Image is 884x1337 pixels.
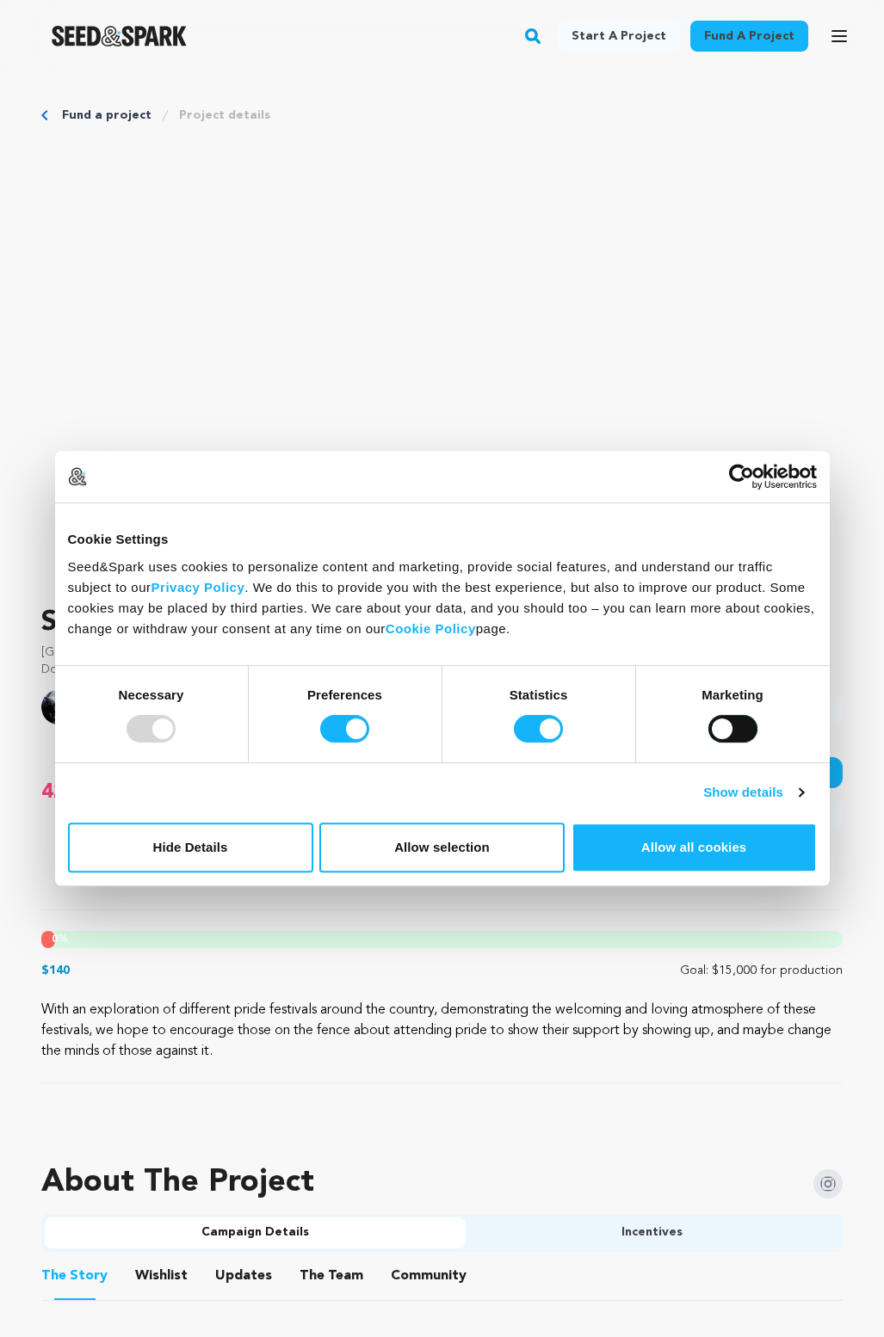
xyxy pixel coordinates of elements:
span: Story [41,1266,108,1286]
span: Updates [215,1266,272,1286]
span: The [300,1266,325,1286]
a: Project details [179,107,270,124]
a: Privacy Policy [151,580,245,595]
img: Seed&Spark Logo Dark Mode [52,26,187,46]
button: Incentives [466,1217,840,1248]
img: bde6e4e3585cc5a4.jpg [41,690,76,724]
p: With an exploration of different pride festivals around the country, demonstrating the welcoming ... [41,1000,843,1062]
a: Show details [703,782,803,803]
span: Community [391,1266,467,1286]
span: Team [300,1266,363,1286]
p: $140 [41,962,70,979]
img: Seed&Spark Instagram Icon [813,1169,843,1198]
h1: About The Project [41,1166,314,1200]
button: Hide Details [68,823,313,872]
div: % [41,931,55,948]
img: logo [68,467,87,486]
strong: Preferences [307,687,382,702]
span: Wishlist [135,1266,188,1286]
p: Goal: $15,000 for production [680,962,843,979]
div: Seed&Spark uses cookies to personalize content and marketing, provide social features, and unders... [68,557,817,639]
div: Cookie Settings [68,529,817,550]
p: Say [DEMOGRAPHIC_DATA]: The Faces of Pride [41,602,843,644]
button: Allow all cookies [572,823,817,872]
strong: Marketing [702,687,763,702]
div: Breadcrumb [41,107,843,124]
strong: Statistics [510,687,568,702]
a: Fund a project [62,107,151,124]
button: Campaign Details [45,1217,466,1248]
button: Allow selection [319,823,565,872]
p: [GEOGRAPHIC_DATA], [US_STATE] | Film Feature [41,644,843,661]
span: The [41,1266,66,1286]
strong: Necessary [119,687,184,702]
p: 4 supporters | followers [41,872,843,889]
span: 0 [52,934,58,945]
a: Cookie Policy [386,621,476,636]
span: 42 [41,779,65,806]
a: Fund a project [690,21,808,52]
a: Seed&Spark Homepage [52,26,187,46]
a: Usercentrics Cookiebot - opens in a new window [666,464,817,490]
a: Start a project [558,21,680,52]
p: Documentary, [DEMOGRAPHIC_DATA] [41,661,843,678]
